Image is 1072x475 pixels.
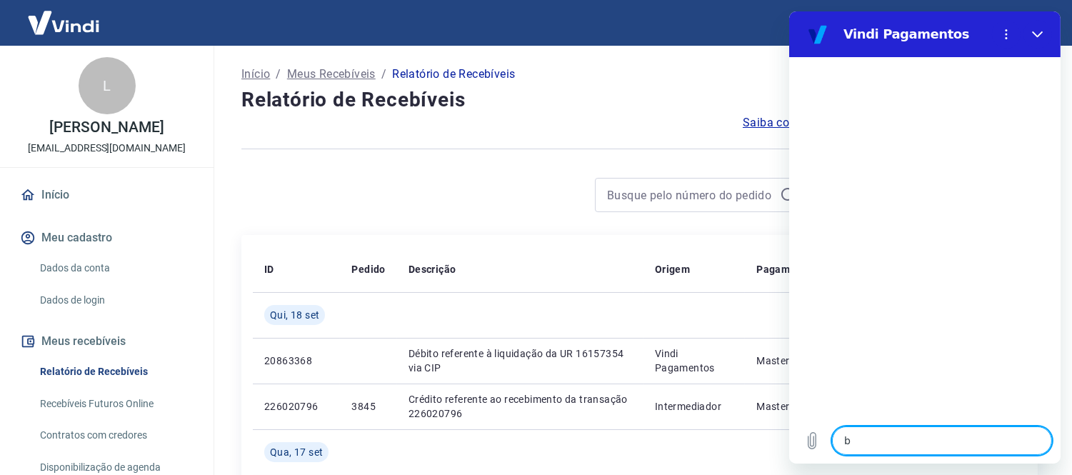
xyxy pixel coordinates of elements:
input: Busque pelo número do pedido [607,184,774,206]
p: Débito referente à liquidação da UR 16157354 via CIP [409,346,632,375]
button: Sair [1003,10,1055,36]
p: Origem [655,262,690,276]
p: Mastercard [756,354,812,368]
a: Saiba como funciona a programação dos recebimentos [743,114,1038,131]
div: L [79,57,136,114]
p: Intermediador [655,399,734,414]
p: 226020796 [264,399,329,414]
p: [EMAIL_ADDRESS][DOMAIN_NAME] [28,141,186,156]
a: Início [17,179,196,211]
a: Relatório de Recebíveis [34,357,196,386]
p: / [381,66,386,83]
span: Qua, 17 set [270,445,323,459]
a: Dados da conta [34,254,196,283]
p: Descrição [409,262,456,276]
iframe: Janela de mensagens [789,11,1061,464]
a: Início [241,66,270,83]
a: Meus Recebíveis [287,66,376,83]
p: 3845 [351,399,385,414]
a: Contratos com credores [34,421,196,450]
a: Recebíveis Futuros Online [34,389,196,419]
p: [PERSON_NAME] [49,120,164,135]
p: Relatório de Recebíveis [392,66,515,83]
p: Crédito referente ao recebimento da transação 226020796 [409,392,632,421]
h4: Relatório de Recebíveis [241,86,1038,114]
p: Mastercard [756,399,812,414]
a: Dados de login [34,286,196,315]
p: ID [264,262,274,276]
p: Pedido [351,262,385,276]
p: 20863368 [264,354,329,368]
button: Meu cadastro [17,222,196,254]
button: Meus recebíveis [17,326,196,357]
img: Vindi [17,1,110,44]
p: Pagamento [756,262,812,276]
span: Qui, 18 set [270,308,319,322]
p: Vindi Pagamentos [655,346,734,375]
p: / [276,66,281,83]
